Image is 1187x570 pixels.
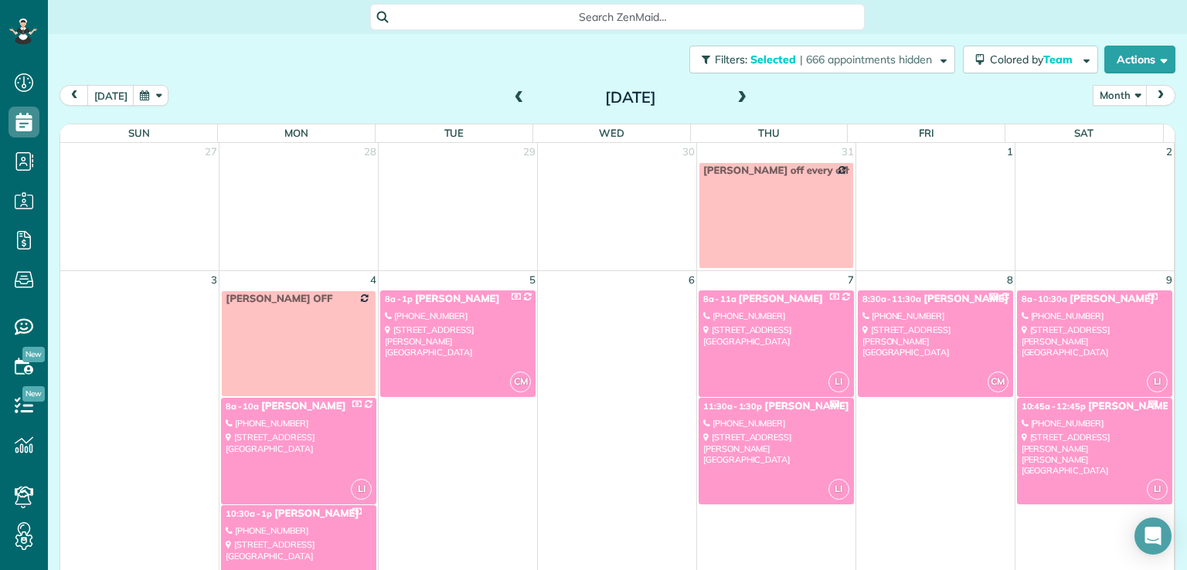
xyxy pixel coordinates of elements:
[682,46,955,73] a: Filters: Selected | 666 appointments hidden
[534,89,727,106] h2: [DATE]
[226,293,332,305] span: [PERSON_NAME] OFF
[369,271,378,289] a: 4
[261,400,345,412] span: [PERSON_NAME]
[226,401,259,412] span: 8a - 10a
[703,432,849,465] div: [STREET_ADDRESS] [PERSON_NAME][GEOGRAPHIC_DATA]
[1070,293,1154,305] span: [PERSON_NAME]
[1022,324,1168,358] div: [STREET_ADDRESS][PERSON_NAME] [GEOGRAPHIC_DATA]
[284,127,308,139] span: Mon
[226,539,372,562] div: [STREET_ADDRESS] [GEOGRAPHIC_DATA]
[862,293,921,304] span: 8:30a - 11:30a
[60,85,89,106] button: prev
[1093,85,1148,106] button: Month
[828,479,849,500] span: LI
[1022,293,1068,304] span: 8a - 10:30a
[226,432,372,454] div: [STREET_ADDRESS] [GEOGRAPHIC_DATA]
[1147,372,1168,392] span: LI
[1165,271,1174,289] a: 9
[510,372,531,392] span: CM
[703,418,849,429] div: [PHONE_NUMBER]
[758,127,780,139] span: Thu
[988,372,1008,392] span: CM
[528,271,537,289] a: 5
[1074,127,1093,139] span: Sat
[828,372,849,392] span: LI
[1088,400,1172,412] span: [PERSON_NAME]
[681,143,696,161] a: 30
[840,143,855,161] a: 31
[846,271,855,289] a: 7
[703,293,736,304] span: 8a - 11a
[209,271,219,289] a: 3
[1104,46,1175,73] button: Actions
[385,324,531,358] div: [STREET_ADDRESS][PERSON_NAME] [GEOGRAPHIC_DATA]
[385,310,531,321] div: [PHONE_NUMBER]
[1146,85,1175,106] button: next
[862,310,1008,321] div: [PHONE_NUMBER]
[351,479,372,500] span: LI
[739,293,823,305] span: [PERSON_NAME]
[87,85,134,106] button: [DATE]
[226,508,272,519] span: 10:30a - 1p
[415,293,499,305] span: [PERSON_NAME]
[1005,143,1015,161] a: 1
[274,507,359,520] span: [PERSON_NAME]
[990,53,1078,66] span: Colored by
[919,127,934,139] span: Fri
[703,401,762,412] span: 11:30a - 1:30p
[1022,401,1086,412] span: 10:45a - 12:45p
[703,324,849,347] div: [STREET_ADDRESS] [GEOGRAPHIC_DATA]
[226,525,372,536] div: [PHONE_NUMBER]
[715,53,747,66] span: Filters:
[1005,271,1015,289] a: 8
[1022,310,1168,321] div: [PHONE_NUMBER]
[362,143,378,161] a: 28
[1134,517,1172,555] div: Open Intercom Messenger
[1165,143,1174,161] a: 2
[1022,432,1168,476] div: [STREET_ADDRESS][PERSON_NAME] [PERSON_NAME][GEOGRAPHIC_DATA]
[862,324,1008,358] div: [STREET_ADDRESS][PERSON_NAME] [GEOGRAPHIC_DATA]
[687,271,696,289] a: 6
[923,293,1008,305] span: [PERSON_NAME]
[703,310,849,321] div: [PHONE_NUMBER]
[385,293,413,304] span: 8a - 1p
[599,127,624,139] span: Wed
[703,165,899,177] span: [PERSON_NAME] off every other [DATE]
[963,46,1098,73] button: Colored byTeam
[689,46,955,73] button: Filters: Selected | 666 appointments hidden
[1022,418,1168,429] div: [PHONE_NUMBER]
[22,347,45,362] span: New
[203,143,219,161] a: 27
[1147,479,1168,500] span: LI
[764,400,849,412] span: [PERSON_NAME]
[1043,53,1075,66] span: Team
[750,53,797,66] span: Selected
[522,143,537,161] a: 29
[128,127,150,139] span: Sun
[800,53,932,66] span: | 666 appointments hidden
[444,127,464,139] span: Tue
[226,418,372,429] div: [PHONE_NUMBER]
[22,386,45,402] span: New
